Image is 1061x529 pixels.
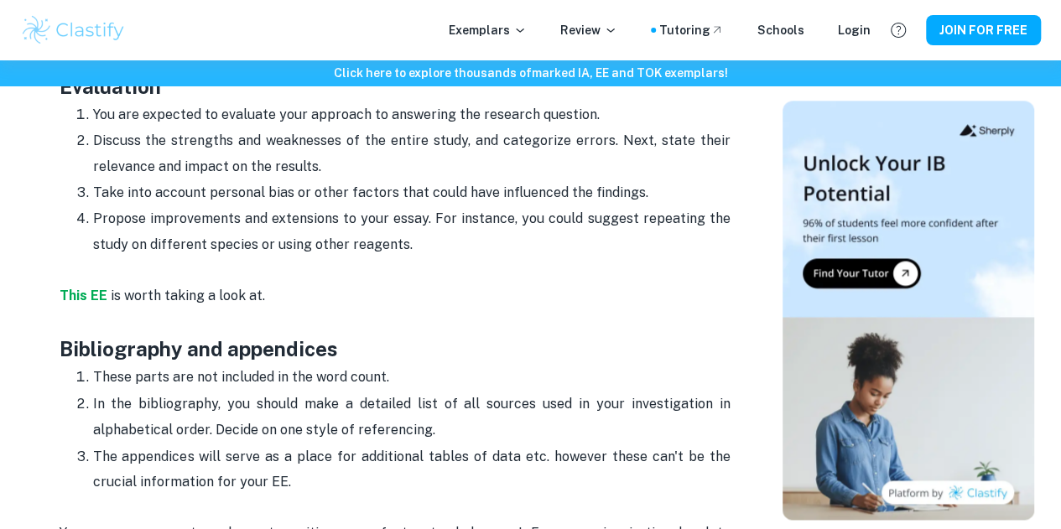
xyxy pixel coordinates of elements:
p: Review [560,21,617,39]
p: You are expected to evaluate your approach to answering the research question. [93,102,731,127]
p: Discuss the strengths and weaknesses of the entire study, and categorize errors. Next, state thei... [93,128,731,179]
h6: Click here to explore thousands of marked IA, EE and TOK exemplars ! [3,64,1058,82]
img: Clastify logo [20,13,127,47]
p: These parts are not included in the word count. [93,365,731,390]
strong: This EE [60,288,107,303]
a: Schools [757,21,804,39]
p: Take into account personal bias or other factors that could have influenced the findings. [93,180,731,205]
a: This EE [60,288,111,303]
strong: Bibliography and appendices [60,337,338,360]
p: In the bibliography, you should make a detailed list of all sources used in your investigation in... [93,392,731,443]
p: Exemplars [449,21,527,39]
button: JOIN FOR FREE [926,15,1041,45]
p: Propose improvements and extensions to your essay. For instance, you could suggest repeating the ... [93,206,731,257]
p: The appendices will serve as a place for additional tables of data etc. however these can't be th... [93,443,731,495]
button: Help and Feedback [884,16,913,44]
p: is worth taking a look at. [60,257,731,334]
img: Thumbnail [783,101,1034,520]
a: Tutoring [659,21,724,39]
a: Login [838,21,871,39]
